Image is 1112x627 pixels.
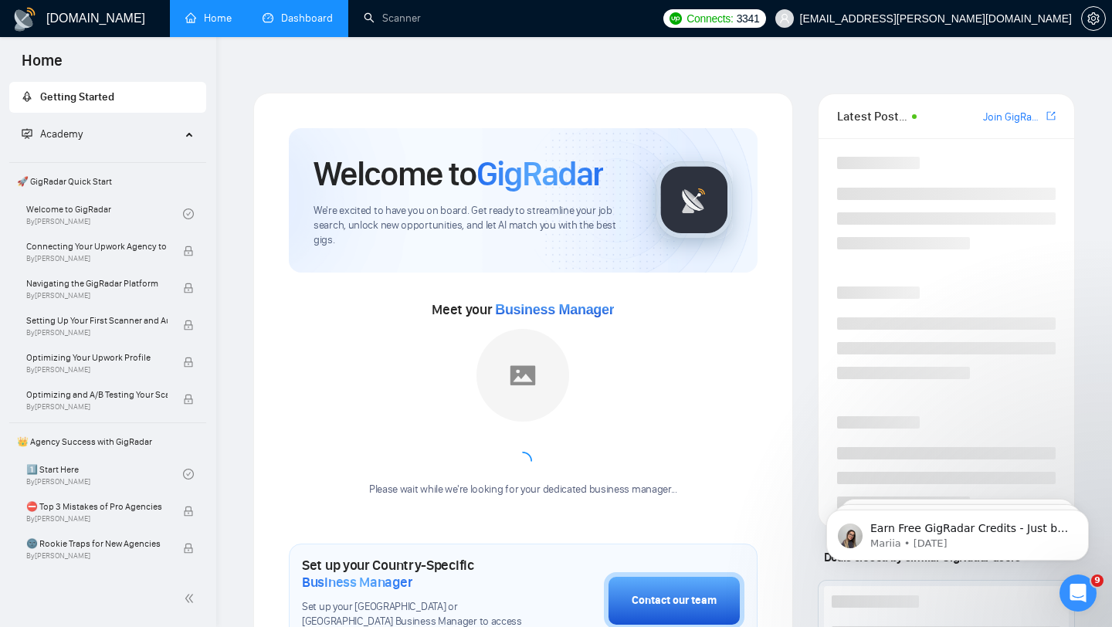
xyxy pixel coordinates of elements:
[476,329,569,422] img: placeholder.png
[12,7,37,32] img: logo
[656,161,733,239] img: gigradar-logo.png
[183,506,194,517] span: lock
[26,350,168,365] span: Optimizing Your Upwork Profile
[1046,109,1056,124] a: export
[26,402,168,412] span: By [PERSON_NAME]
[183,357,194,368] span: lock
[26,328,168,337] span: By [PERSON_NAME]
[26,313,168,328] span: Setting Up Your First Scanner and Auto-Bidder
[26,551,168,561] span: By [PERSON_NAME]
[22,127,83,141] span: Academy
[1081,6,1106,31] button: setting
[779,13,790,24] span: user
[26,276,168,291] span: Navigating the GigRadar Platform
[26,514,168,524] span: By [PERSON_NAME]
[26,387,168,402] span: Optimizing and A/B Testing Your Scanner for Better Results
[1059,574,1097,612] iframe: Intercom live chat
[476,153,603,195] span: GigRadar
[687,10,733,27] span: Connects:
[632,592,717,609] div: Contact our team
[183,246,194,256] span: lock
[803,477,1112,585] iframe: Intercom notifications message
[1082,12,1105,25] span: setting
[185,12,232,25] a: homeHome
[983,109,1043,126] a: Join GigRadar Slack Community
[263,12,333,25] a: dashboardDashboard
[11,166,205,197] span: 🚀 GigRadar Quick Start
[9,82,206,113] li: Getting Started
[22,128,32,139] span: fund-projection-screen
[11,426,205,457] span: 👑 Agency Success with GigRadar
[1081,12,1106,25] a: setting
[183,469,194,480] span: check-circle
[184,591,199,606] span: double-left
[26,197,183,231] a: Welcome to GigRadarBy[PERSON_NAME]
[737,10,760,27] span: 3341
[26,536,168,551] span: 🌚 Rookie Traps for New Agencies
[495,302,614,317] span: Business Manager
[360,483,687,497] div: Please wait while we're looking for your dedicated business manager...
[302,557,527,591] h1: Set up your Country-Specific
[837,107,907,126] span: Latest Posts from the GigRadar Community
[26,499,168,514] span: ⛔ Top 3 Mistakes of Pro Agencies
[1046,110,1056,122] span: export
[183,208,194,219] span: check-circle
[514,452,532,470] span: loading
[183,394,194,405] span: lock
[314,204,631,248] span: We're excited to have you on board. Get ready to streamline your job search, unlock new opportuni...
[302,574,412,591] span: Business Manager
[40,127,83,141] span: Academy
[1091,574,1104,587] span: 9
[22,91,32,102] span: rocket
[26,254,168,263] span: By [PERSON_NAME]
[183,320,194,330] span: lock
[183,283,194,293] span: lock
[183,543,194,554] span: lock
[26,457,183,491] a: 1️⃣ Start HereBy[PERSON_NAME]
[26,291,168,300] span: By [PERSON_NAME]
[9,49,75,82] span: Home
[364,12,421,25] a: searchScanner
[26,239,168,254] span: Connecting Your Upwork Agency to GigRadar
[26,365,168,375] span: By [PERSON_NAME]
[40,90,114,103] span: Getting Started
[314,153,603,195] h1: Welcome to
[670,12,682,25] img: upwork-logo.png
[432,301,614,318] span: Meet your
